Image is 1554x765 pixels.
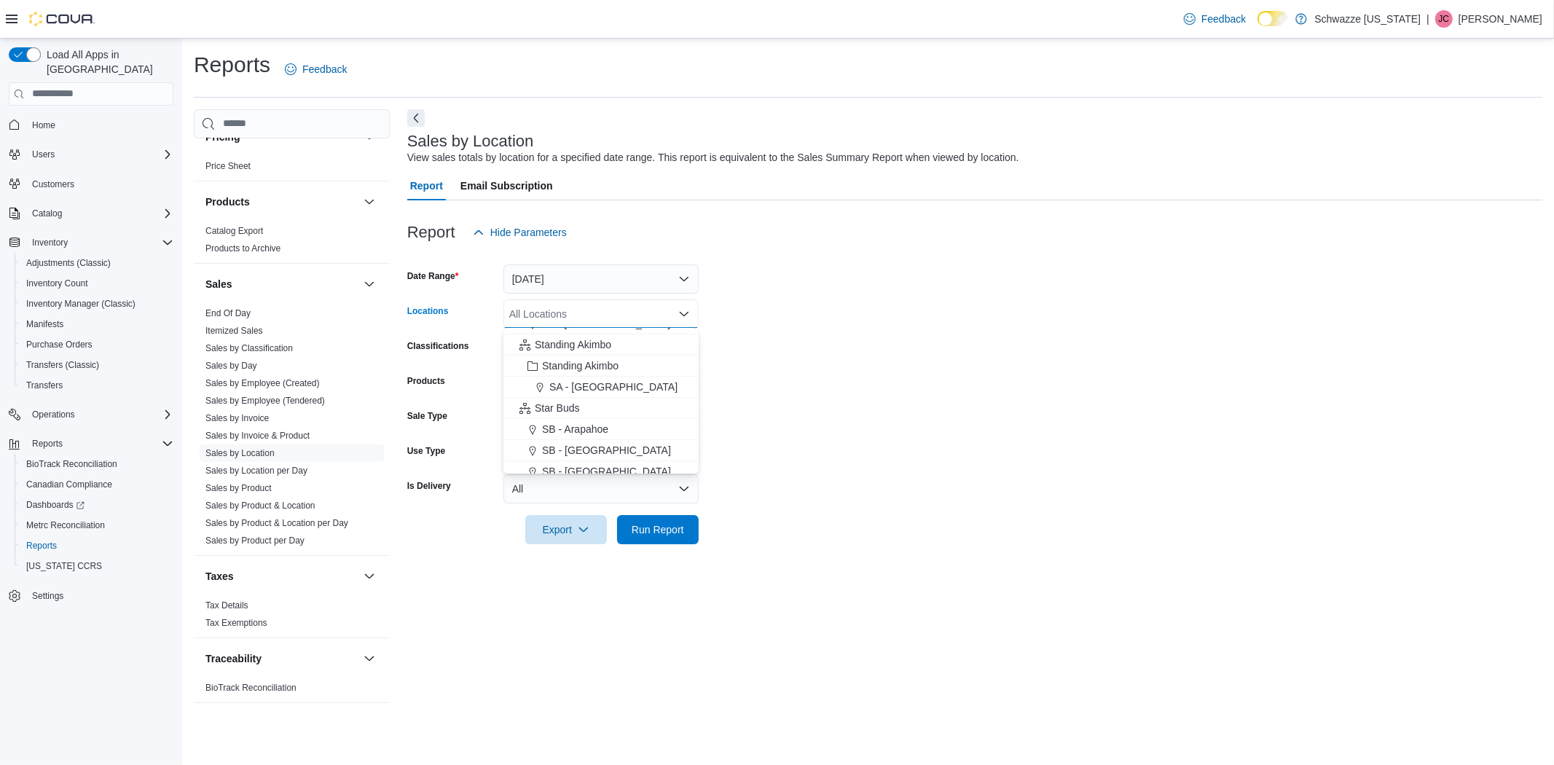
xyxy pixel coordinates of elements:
[26,458,117,470] span: BioTrack Reconciliation
[525,515,607,544] button: Export
[205,448,275,458] a: Sales by Location
[407,375,445,387] label: Products
[26,257,111,269] span: Adjustments (Classic)
[26,146,60,163] button: Users
[205,466,307,476] a: Sales by Location per Day
[678,308,690,320] button: Close list of options
[32,409,75,420] span: Operations
[20,496,90,514] a: Dashboards
[26,499,85,511] span: Dashboards
[32,438,63,450] span: Reports
[205,325,263,337] span: Itemized Sales
[361,650,378,667] button: Traceability
[32,208,62,219] span: Catalog
[279,55,353,84] a: Feedback
[20,476,118,493] a: Canadian Compliance
[205,396,325,406] a: Sales by Employee (Tendered)
[205,378,320,388] a: Sales by Employee (Created)
[15,355,179,375] button: Transfers (Classic)
[205,277,358,291] button: Sales
[205,600,248,611] a: Tax Details
[15,474,179,495] button: Canadian Compliance
[1435,10,1453,28] div: Justin Cleer
[407,224,455,241] h3: Report
[15,515,179,535] button: Metrc Reconciliation
[32,237,68,248] span: Inventory
[205,500,315,511] span: Sales by Product & Location
[1178,4,1252,34] a: Feedback
[361,275,378,293] button: Sales
[3,114,179,136] button: Home
[490,225,567,240] span: Hide Parameters
[26,176,80,193] a: Customers
[205,343,293,353] a: Sales by Classification
[205,535,305,546] a: Sales by Product per Day
[205,482,272,494] span: Sales by Product
[205,447,275,459] span: Sales by Location
[205,651,262,666] h3: Traceability
[20,455,123,473] a: BioTrack Reconciliation
[194,157,390,181] div: Pricing
[20,295,141,313] a: Inventory Manager (Classic)
[20,254,173,272] span: Adjustments (Classic)
[205,226,263,236] a: Catalog Export
[26,359,99,371] span: Transfers (Classic)
[407,445,445,457] label: Use Type
[407,480,451,492] label: Is Delivery
[205,225,263,237] span: Catalog Export
[15,495,179,515] a: Dashboards
[26,339,93,350] span: Purchase Orders
[467,218,573,247] button: Hide Parameters
[20,496,173,514] span: Dashboards
[26,540,57,552] span: Reports
[1439,10,1450,28] span: JC
[26,380,63,391] span: Transfers
[3,232,179,253] button: Inventory
[361,568,378,585] button: Taxes
[632,522,684,537] span: Run Report
[20,315,173,333] span: Manifests
[26,519,105,531] span: Metrc Reconciliation
[194,679,390,702] div: Traceability
[15,334,179,355] button: Purchase Orders
[20,557,173,575] span: Washington CCRS
[15,253,179,273] button: Adjustments (Classic)
[20,295,173,313] span: Inventory Manager (Classic)
[20,356,173,374] span: Transfers (Classic)
[3,173,179,195] button: Customers
[205,430,310,442] span: Sales by Invoice & Product
[361,128,378,146] button: Pricing
[205,161,251,171] a: Price Sheet
[26,175,173,193] span: Customers
[407,410,447,422] label: Sale Type
[205,308,251,318] a: End Of Day
[26,435,68,452] button: Reports
[205,682,297,694] span: BioTrack Reconciliation
[41,47,173,76] span: Load All Apps in [GEOGRAPHIC_DATA]
[26,406,173,423] span: Operations
[15,556,179,576] button: [US_STATE] CCRS
[26,205,68,222] button: Catalog
[205,569,358,584] button: Taxes
[205,160,251,172] span: Price Sheet
[15,375,179,396] button: Transfers
[20,455,173,473] span: BioTrack Reconciliation
[205,195,250,209] h3: Products
[194,305,390,555] div: Sales
[20,476,173,493] span: Canadian Compliance
[20,336,173,353] span: Purchase Orders
[26,318,63,330] span: Manifests
[205,431,310,441] a: Sales by Invoice & Product
[1257,11,1288,26] input: Dark Mode
[194,222,390,263] div: Products
[205,651,358,666] button: Traceability
[20,557,108,575] a: [US_STATE] CCRS
[407,305,449,317] label: Locations
[205,326,263,336] a: Itemized Sales
[205,243,280,254] span: Products to Archive
[20,537,173,554] span: Reports
[617,515,699,544] button: Run Report
[194,597,390,637] div: Taxes
[205,361,257,371] a: Sales by Day
[205,569,234,584] h3: Taxes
